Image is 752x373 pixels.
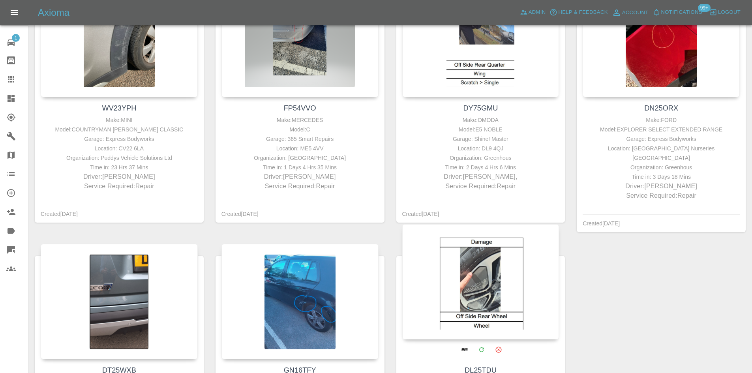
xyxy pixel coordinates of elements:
div: Garage: Shine! Master [404,134,557,144]
div: Created [DATE] [402,209,439,219]
a: Modify [473,341,489,358]
div: Garage: Express Bodyworks [43,134,196,144]
div: Model: E5 NOBLE [404,125,557,134]
p: Service Required: Repair [223,182,377,191]
span: 1 [12,34,20,42]
div: Created [DATE] [221,209,259,219]
div: Make: OMODA [404,115,557,125]
div: Location: DL9 4QJ [404,144,557,153]
a: DY75GMU [463,104,498,112]
div: Make: MERCEDES [223,115,377,125]
a: FP54VVO [284,104,316,112]
h5: Axioma [38,6,69,19]
div: Make: FORD [585,115,738,125]
div: Location: ME5 4VV [223,144,377,153]
div: Organization: Greenhous [404,153,557,163]
div: Created [DATE] [583,219,620,228]
div: Time in: 3 Days 18 Mins [585,172,738,182]
p: Driver: [PERSON_NAME] [43,172,196,182]
div: Organization: Puddys Vehicle Solutions Ltd [43,153,196,163]
span: 99+ [698,4,711,12]
div: Make: MINI [43,115,196,125]
a: View [456,341,473,358]
div: Organization: [GEOGRAPHIC_DATA] [223,153,377,163]
div: Organization: Greenhous [585,163,738,172]
a: Account [610,6,651,19]
span: Notifications [661,8,702,17]
p: Driver: [PERSON_NAME] [223,172,377,182]
span: Logout [718,8,741,17]
div: Garage: Express Bodyworks [585,134,738,144]
a: Admin [518,6,548,19]
a: WV23YPH [102,104,136,112]
div: Garage: 365 Smart Repairs [223,134,377,144]
div: Model: EXPLORER SELECT EXTENDED RANGE [585,125,738,134]
p: Service Required: Repair [43,182,196,191]
p: Service Required: Repair [585,191,738,201]
button: Archive [490,341,506,358]
div: Model: C [223,125,377,134]
p: Driver: [PERSON_NAME], [404,172,557,182]
span: Help & Feedback [558,8,608,17]
p: Driver: [PERSON_NAME] [585,182,738,191]
button: Logout [707,6,743,19]
div: Model: COUNTRYMAN [PERSON_NAME] CLASSIC [43,125,196,134]
div: Time in: 23 Hrs 37 Mins [43,163,196,172]
span: Admin [529,8,546,17]
span: Account [622,8,649,17]
div: Location: [GEOGRAPHIC_DATA] Nurseries [GEOGRAPHIC_DATA] [585,144,738,163]
p: Service Required: Repair [404,182,557,191]
a: DN25ORX [644,104,678,112]
div: Time in: 1 Days 4 Hrs 35 Mins [223,163,377,172]
button: Open drawer [5,3,24,22]
div: Location: CV22 6LA [43,144,196,153]
div: Time in: 2 Days 4 Hrs 6 Mins [404,163,557,172]
div: Created [DATE] [41,209,78,219]
button: Help & Feedback [548,6,609,19]
button: Notifications [651,6,704,19]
